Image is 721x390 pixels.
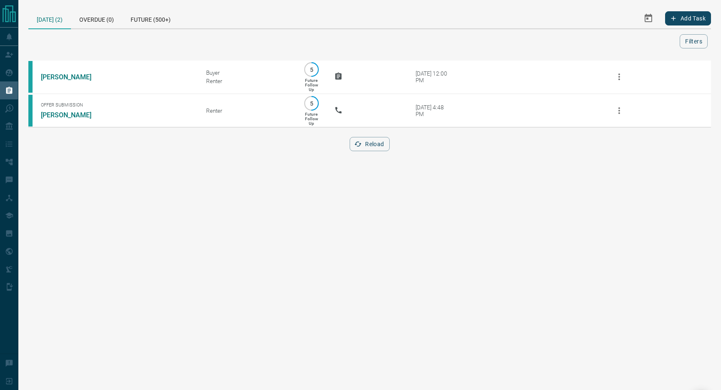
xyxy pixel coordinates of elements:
[416,104,451,117] div: [DATE] 4:48 PM
[305,112,318,126] p: Future Follow Up
[28,8,71,29] div: [DATE] (2)
[206,78,288,84] div: Renter
[41,102,194,108] span: Offer Submission
[41,73,103,81] a: [PERSON_NAME]
[28,95,33,127] div: condos.ca
[41,111,103,119] a: [PERSON_NAME]
[665,11,711,25] button: Add Task
[122,8,179,28] div: Future (500+)
[305,78,318,92] p: Future Follow Up
[680,34,708,48] button: Filters
[350,137,389,151] button: Reload
[308,100,315,106] p: 5
[71,8,122,28] div: Overdue (0)
[638,8,658,28] button: Select Date Range
[206,69,288,76] div: Buyer
[206,107,288,114] div: Renter
[416,70,451,84] div: [DATE] 12:00 PM
[308,66,315,73] p: 5
[28,61,33,93] div: condos.ca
